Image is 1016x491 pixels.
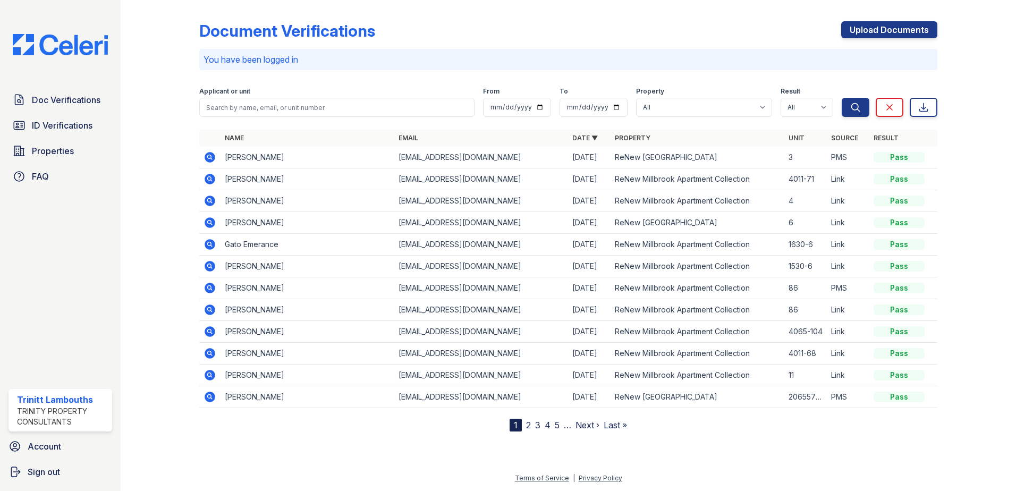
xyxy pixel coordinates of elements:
div: Pass [874,283,925,293]
p: You have been logged in [204,53,933,66]
td: [DATE] [568,147,611,168]
div: Pass [874,196,925,206]
a: Account [4,436,116,457]
td: ReNew Millbrook Apartment Collection [611,277,784,299]
div: Trinitt Lambouths [17,393,108,406]
td: [EMAIL_ADDRESS][DOMAIN_NAME] [394,277,568,299]
td: [PERSON_NAME] [221,321,394,343]
div: | [573,474,575,482]
div: Pass [874,304,925,315]
div: Pass [874,152,925,163]
td: ReNew Millbrook Apartment Collection [611,343,784,365]
label: Applicant or unit [199,87,250,96]
td: ReNew Millbrook Apartment Collection [611,299,784,321]
div: Pass [874,326,925,337]
a: Source [831,134,858,142]
td: ReNew Millbrook Apartment Collection [611,168,784,190]
td: [PERSON_NAME] [221,256,394,277]
td: 11 [784,365,827,386]
td: [EMAIL_ADDRESS][DOMAIN_NAME] [394,168,568,190]
td: 1630-6 [784,234,827,256]
td: 6 [784,212,827,234]
a: FAQ [9,166,112,187]
td: Link [827,365,869,386]
span: Properties [32,145,74,157]
td: 86 [784,299,827,321]
span: … [564,419,571,431]
td: [EMAIL_ADDRESS][DOMAIN_NAME] [394,365,568,386]
td: [EMAIL_ADDRESS][DOMAIN_NAME] [394,299,568,321]
a: 3 [535,420,540,430]
a: 4 [545,420,551,430]
td: [PERSON_NAME] [221,168,394,190]
td: Link [827,212,869,234]
td: Link [827,343,869,365]
a: Terms of Service [515,474,569,482]
span: Doc Verifications [32,94,100,106]
div: Pass [874,217,925,228]
td: [EMAIL_ADDRESS][DOMAIN_NAME] [394,343,568,365]
a: Properties [9,140,112,162]
td: ReNew [GEOGRAPHIC_DATA] [611,147,784,168]
td: ReNew Millbrook Apartment Collection [611,365,784,386]
a: Sign out [4,461,116,482]
td: ReNew Millbrook Apartment Collection [611,321,784,343]
td: [PERSON_NAME] [221,212,394,234]
td: [DATE] [568,386,611,408]
td: [DATE] [568,234,611,256]
td: [DATE] [568,343,611,365]
td: PMS [827,386,869,408]
a: Upload Documents [841,21,937,38]
td: [DATE] [568,212,611,234]
a: Privacy Policy [579,474,622,482]
td: [DATE] [568,256,611,277]
td: 4065-104 [784,321,827,343]
td: [PERSON_NAME] [221,190,394,212]
a: Name [225,134,244,142]
td: 86 [784,277,827,299]
a: Doc Verifications [9,89,112,111]
div: Pass [874,370,925,380]
td: [DATE] [568,190,611,212]
td: ReNew Millbrook Apartment Collection [611,234,784,256]
div: Pass [874,348,925,359]
div: 1 [510,419,522,431]
img: CE_Logo_Blue-a8612792a0a2168367f1c8372b55b34899dd931a85d93a1a3d3e32e68fde9ad4.png [4,34,116,55]
a: Unit [789,134,805,142]
a: ID Verifications [9,115,112,136]
td: [PERSON_NAME] [221,299,394,321]
div: Document Verifications [199,21,375,40]
a: Next › [575,420,599,430]
span: ID Verifications [32,119,92,132]
td: [EMAIL_ADDRESS][DOMAIN_NAME] [394,212,568,234]
label: From [483,87,499,96]
span: FAQ [32,170,49,183]
input: Search by name, email, or unit number [199,98,475,117]
td: ReNew Millbrook Apartment Collection [611,256,784,277]
td: [PERSON_NAME] [221,277,394,299]
span: Sign out [28,465,60,478]
td: 20655736 [784,386,827,408]
div: Trinity Property Consultants [17,406,108,427]
a: Property [615,134,650,142]
div: Pass [874,174,925,184]
td: Gato Emerance [221,234,394,256]
td: [EMAIL_ADDRESS][DOMAIN_NAME] [394,321,568,343]
td: Link [827,299,869,321]
td: [PERSON_NAME] [221,343,394,365]
a: Email [399,134,418,142]
td: [PERSON_NAME] [221,147,394,168]
a: 5 [555,420,560,430]
td: [EMAIL_ADDRESS][DOMAIN_NAME] [394,234,568,256]
a: Last » [604,420,627,430]
a: Date ▼ [572,134,598,142]
span: Account [28,440,61,453]
td: 1530-6 [784,256,827,277]
td: [DATE] [568,277,611,299]
a: 2 [526,420,531,430]
td: [EMAIL_ADDRESS][DOMAIN_NAME] [394,190,568,212]
label: Property [636,87,664,96]
td: [DATE] [568,321,611,343]
td: ReNew [GEOGRAPHIC_DATA] [611,386,784,408]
